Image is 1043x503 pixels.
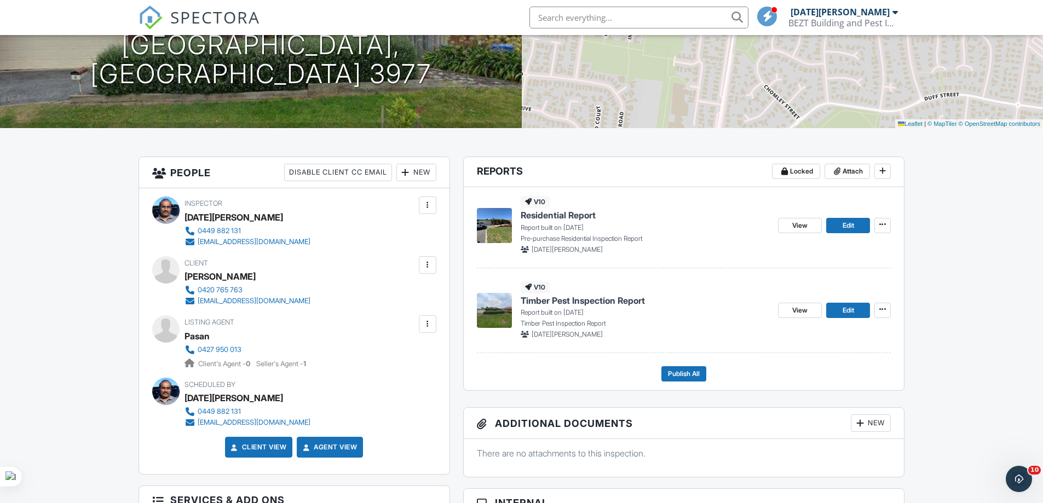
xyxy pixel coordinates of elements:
a: [EMAIL_ADDRESS][DOMAIN_NAME] [185,417,310,428]
span: 10 [1028,466,1041,475]
p: There are no attachments to this inspection. [477,447,891,459]
div: 0449 882 131 [198,227,241,235]
span: Listing Agent [185,318,234,326]
div: New [851,414,891,432]
a: Client View [229,442,287,453]
a: [EMAIL_ADDRESS][DOMAIN_NAME] [185,236,310,247]
img: The Best Home Inspection Software - Spectora [139,5,163,30]
a: Agent View [301,442,357,453]
a: 0420 765 763 [185,285,310,296]
h3: People [139,157,450,188]
h3: Additional Documents [464,408,904,439]
div: 0420 765 763 [198,286,243,294]
span: | [924,120,926,127]
span: Client's Agent - [198,360,252,368]
a: 0427 950 013 [185,344,297,355]
div: New [396,164,436,181]
div: 0449 882 131 [198,407,241,416]
div: [DATE][PERSON_NAME] [791,7,890,18]
a: 0449 882 131 [185,226,310,236]
strong: 0 [246,360,250,368]
span: Client [185,259,208,267]
div: [EMAIL_ADDRESS][DOMAIN_NAME] [198,238,310,246]
div: [DATE][PERSON_NAME] [185,390,283,406]
div: [DATE][PERSON_NAME] [185,209,283,226]
div: BEZT Building and Pest Inspections Victoria [788,18,898,28]
a: 0449 882 131 [185,406,310,417]
span: Seller's Agent - [256,360,306,368]
div: [EMAIL_ADDRESS][DOMAIN_NAME] [198,297,310,305]
div: [EMAIL_ADDRESS][DOMAIN_NAME] [198,418,310,427]
a: Leaflet [898,120,923,127]
div: 0427 950 013 [198,345,241,354]
span: Inspector [185,199,222,207]
div: [PERSON_NAME] [185,268,256,285]
input: Search everything... [529,7,748,28]
span: SPECTORA [170,5,260,28]
strong: 1 [303,360,306,368]
a: Pasan [185,328,210,344]
a: © OpenStreetMap contributors [959,120,1040,127]
iframe: Intercom live chat [1006,466,1032,492]
a: [EMAIL_ADDRESS][DOMAIN_NAME] [185,296,310,307]
div: Disable Client CC Email [284,164,392,181]
h1: 8 [PERSON_NAME] Ct [GEOGRAPHIC_DATA], [GEOGRAPHIC_DATA] 3977 [18,2,504,88]
span: Scheduled By [185,380,235,389]
a: © MapTiler [927,120,957,127]
a: SPECTORA [139,15,260,38]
